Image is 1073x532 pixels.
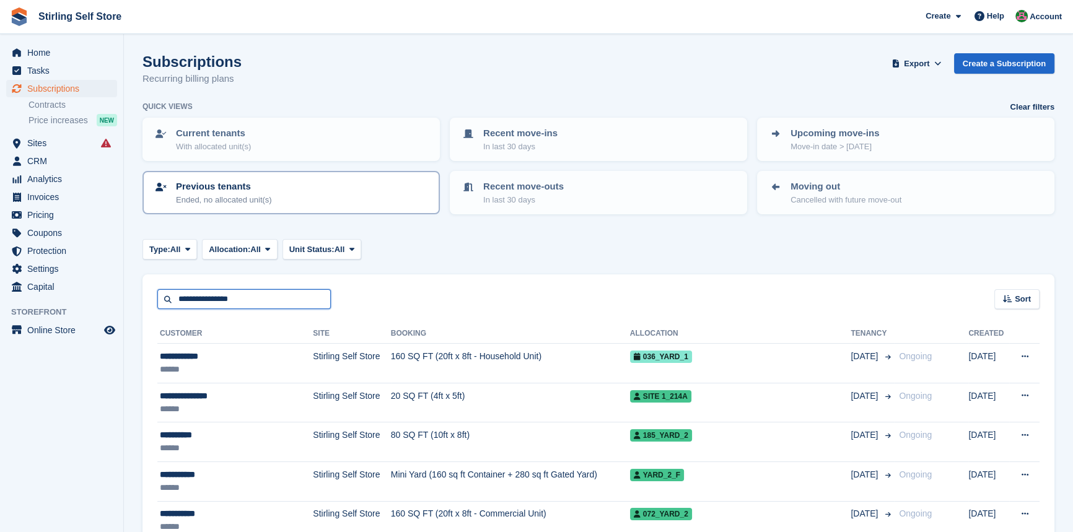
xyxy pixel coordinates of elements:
[6,224,117,242] a: menu
[149,243,170,256] span: Type:
[968,344,1009,383] td: [DATE]
[391,461,630,501] td: Mini Yard (160 sq ft Container + 280 sq ft Gated Yard)
[144,119,439,160] a: Current tenants With allocated unit(s)
[27,170,102,188] span: Analytics
[391,422,630,462] td: 80 SQ FT (10ft x 8ft)
[6,321,117,339] a: menu
[968,383,1009,422] td: [DATE]
[6,260,117,277] a: menu
[202,239,278,259] button: Allocation: All
[899,508,932,518] span: Ongoing
[391,344,630,383] td: 160 SQ FT (20ft x 8ft - Household Unit)
[11,306,123,318] span: Storefront
[851,350,880,363] span: [DATE]
[890,53,944,74] button: Export
[27,44,102,61] span: Home
[28,113,117,127] a: Price increases NEW
[987,10,1004,22] span: Help
[1010,101,1054,113] a: Clear filters
[27,278,102,295] span: Capital
[6,188,117,206] a: menu
[33,6,126,27] a: Stirling Self Store
[926,10,950,22] span: Create
[27,62,102,79] span: Tasks
[102,323,117,338] a: Preview store
[6,170,117,188] a: menu
[142,53,242,70] h1: Subscriptions
[313,461,390,501] td: Stirling Self Store
[27,242,102,259] span: Protection
[851,468,880,481] span: [DATE]
[142,239,197,259] button: Type: All
[630,324,851,344] th: Allocation
[904,58,929,70] span: Export
[97,114,117,126] div: NEW
[209,243,250,256] span: Allocation:
[170,243,181,256] span: All
[313,383,390,422] td: Stirling Self Store
[851,390,880,403] span: [DATE]
[27,134,102,152] span: Sites
[391,383,630,422] td: 20 SQ FT (4ft x 5ft)
[954,53,1054,74] a: Create a Subscription
[6,44,117,61] a: menu
[791,141,879,153] p: Move-in date > [DATE]
[27,321,102,339] span: Online Store
[176,126,251,141] p: Current tenants
[630,351,692,363] span: 036_YARD_1
[630,469,684,481] span: Yard_2_F
[142,101,193,112] h6: Quick views
[313,324,390,344] th: Site
[899,351,932,361] span: Ongoing
[6,206,117,224] a: menu
[391,324,630,344] th: Booking
[791,126,879,141] p: Upcoming move-ins
[483,194,564,206] p: In last 30 days
[899,430,932,440] span: Ongoing
[313,422,390,462] td: Stirling Self Store
[1015,293,1031,305] span: Sort
[6,278,117,295] a: menu
[483,126,558,141] p: Recent move-ins
[27,80,102,97] span: Subscriptions
[250,243,261,256] span: All
[968,461,1009,501] td: [DATE]
[142,72,242,86] p: Recurring billing plans
[899,469,932,479] span: Ongoing
[6,62,117,79] a: menu
[335,243,345,256] span: All
[851,507,880,520] span: [DATE]
[791,180,901,194] p: Moving out
[27,152,102,170] span: CRM
[176,180,272,194] p: Previous tenants
[101,138,111,148] i: Smart entry sync failures have occurred
[176,194,272,206] p: Ended, no allocated unit(s)
[313,344,390,383] td: Stirling Self Store
[451,119,746,160] a: Recent move-ins In last 30 days
[10,7,28,26] img: stora-icon-8386f47178a22dfd0bd8f6a31ec36ba5ce8667c1dd55bd0f319d3a0aa187defe.svg
[6,152,117,170] a: menu
[483,180,564,194] p: Recent move-outs
[630,429,692,442] span: 185_YARD_2
[6,80,117,97] a: menu
[27,206,102,224] span: Pricing
[6,242,117,259] a: menu
[6,134,117,152] a: menu
[1015,10,1028,22] img: Lucy
[157,324,313,344] th: Customer
[28,115,88,126] span: Price increases
[451,172,746,213] a: Recent move-outs In last 30 days
[289,243,335,256] span: Unit Status:
[282,239,361,259] button: Unit Status: All
[630,390,691,403] span: Site 1_214A
[27,224,102,242] span: Coupons
[176,141,251,153] p: With allocated unit(s)
[899,391,932,401] span: Ongoing
[1030,11,1062,23] span: Account
[144,172,439,213] a: Previous tenants Ended, no allocated unit(s)
[968,422,1009,462] td: [DATE]
[758,172,1053,213] a: Moving out Cancelled with future move-out
[27,260,102,277] span: Settings
[758,119,1053,160] a: Upcoming move-ins Move-in date > [DATE]
[968,324,1009,344] th: Created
